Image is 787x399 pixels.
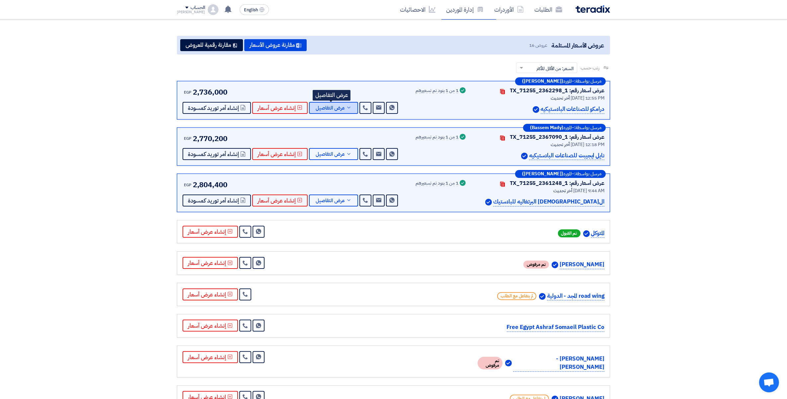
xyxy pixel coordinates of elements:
span: 2,736,000 [193,87,227,98]
button: مقارنة عروض الأسعار [244,39,307,51]
p: [PERSON_NAME] [560,260,604,269]
button: إنشاء عرض أسعار [183,288,238,300]
div: 1 من 1 بنود تم تسعيرهم [416,135,458,140]
b: ([PERSON_NAME]) [522,172,563,176]
button: إنشاء أمر توريد كمسودة [183,102,251,114]
span: أخر تحديث [553,187,572,194]
img: Verified Account [521,153,528,159]
span: [DATE] 12:55 PM [571,95,604,102]
span: أخر تحديث [551,141,570,148]
button: إنشاء عرض أسعار [183,257,238,269]
span: عرض التفاصيل [316,198,345,203]
span: عروض 16 [529,42,547,49]
img: Verified Account [539,293,546,300]
p: road wing المجد - الدولية [547,292,604,301]
span: المورد [563,125,572,130]
b: (Bassem Mady) [530,125,563,130]
span: مرسل بواسطة: [574,125,601,130]
b: ([PERSON_NAME]) [522,79,563,84]
span: 2,770,200 [193,133,227,144]
a: الاحصائيات [395,2,441,17]
span: عرض التفاصيل [316,152,345,157]
div: Open chat [759,372,779,392]
div: عرض التفاصيل [313,90,351,101]
img: Verified Account [485,199,492,205]
div: عرض أسعار رقم: TX_71255_2361248_1 [510,179,604,187]
button: إنشاء عرض أسعار [252,195,308,206]
span: إنشاء عرض أسعار [258,106,296,111]
div: – [523,124,606,132]
p: درامكو للصناعات البلاستيكيه [541,105,604,114]
span: تم القبول [558,229,581,237]
p: ال[DEMOGRAPHIC_DATA] البرتغاليه للبلاستيك [493,198,604,206]
img: Teradix logo [576,5,610,13]
span: إنشاء عرض أسعار [258,198,296,203]
a: الطلبات [529,2,568,17]
span: مرسل بواسطة: [574,172,601,176]
img: Verified Account [552,262,558,268]
span: إنشاء أمر توريد كمسودة [188,106,239,111]
span: عرض التفاصيل [316,106,345,111]
button: مقارنة رقمية للعروض [180,39,243,51]
img: profile_test.png [208,4,218,15]
button: إنشاء أمر توريد كمسودة [183,195,251,206]
button: عرض التفاصيل [309,148,358,160]
span: إنشاء أمر توريد كمسودة [188,198,239,203]
span: EGP [184,135,192,141]
span: إنشاء عرض أسعار [258,152,296,157]
span: مرسل بواسطة: [574,79,601,84]
p: المتوكل [591,229,604,238]
span: السعر: من الأقل للأكثر [536,65,574,72]
span: 2,804,400 [193,179,227,190]
button: إنشاء عرض أسعار [252,102,308,114]
button: إنشاء عرض أسعار [183,320,238,332]
button: إنشاء عرض أسعار [252,148,308,160]
span: تم مرفوض [478,357,503,369]
div: عرض أسعار رقم: TX_71255_2367090_1 [510,133,604,141]
a: الأوردرات [489,2,529,17]
button: إنشاء عرض أسعار [183,351,238,363]
span: المورد [563,172,572,176]
span: لم يتفاعل مع الطلب [497,292,536,300]
div: 1 من 1 بنود تم تسعيرهم [416,88,458,94]
span: رتب حسب [581,64,599,71]
span: أخر تحديث [551,95,570,102]
img: Verified Account [505,360,512,366]
span: تم مرفوض [523,261,549,269]
div: [PERSON_NAME] [177,10,205,14]
img: Verified Account [533,106,539,113]
div: – [515,170,606,178]
img: Verified Account [583,230,590,237]
p: Free Egypt Ashraf Somaeil Plastic Co [507,323,604,332]
button: English [240,4,269,15]
p: [PERSON_NAME] - [PERSON_NAME] [513,355,604,372]
div: – [515,77,606,85]
button: عرض التفاصيل [309,102,358,114]
div: الحساب [191,5,205,11]
a: إدارة الموردين [441,2,489,17]
button: عرض التفاصيل [309,195,358,206]
span: English [244,8,258,12]
span: EGP [184,89,192,95]
span: [DATE] 9:44 AM [573,187,604,194]
span: [DATE] 12:18 PM [571,141,604,148]
button: إنشاء عرض أسعار [183,226,238,238]
button: إنشاء أمر توريد كمسودة [183,148,251,160]
p: نايل ايجيبت للصناعات البلاستيكيه [529,151,604,160]
div: عرض أسعار رقم: TX_71255_2362298_1 [510,87,604,95]
span: EGP [184,182,192,188]
span: عروض الأسعار المستلمة [551,41,604,50]
span: إنشاء أمر توريد كمسودة [188,152,239,157]
span: المورد [563,79,572,84]
div: 1 من 1 بنود تم تسعيرهم [416,181,458,186]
